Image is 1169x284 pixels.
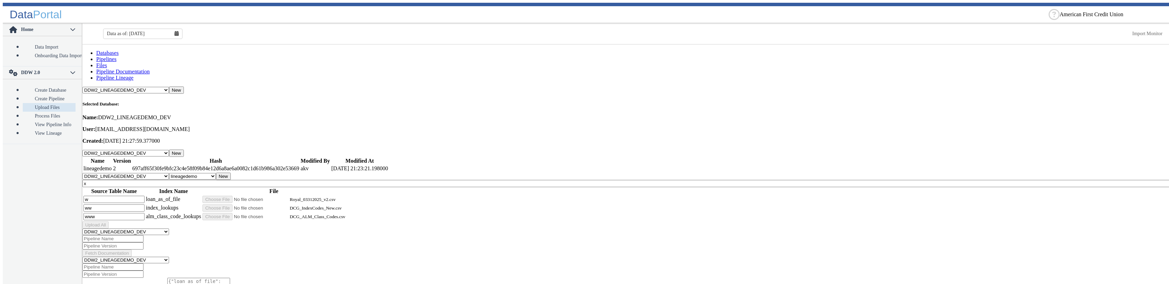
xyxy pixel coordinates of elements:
th: Name [83,158,112,164]
a: Pipeline Documentation [96,69,150,74]
th: Hash [132,158,300,164]
a: Create Database [23,86,76,94]
td: 697aff65f30fe9bfc23c4e58f09b84e12d6a8ae6a0082c1d61b986a302e53669 [132,165,300,172]
a: Process Files [23,112,76,120]
small: DCG_ALM_Class_Codes.csv [290,214,345,219]
button: New [169,150,184,157]
a: Onboarding Data Import [23,51,76,60]
th: Modified By [300,158,330,164]
th: Source Table Name [83,188,145,195]
input: Pipeline Version [82,242,143,250]
span: Home [20,27,70,32]
button: Upload All [82,221,109,229]
th: File [202,188,346,195]
th: Modified At [331,158,388,164]
input: Pipeline Name [82,235,143,242]
button: New [216,173,231,180]
p-accordion-header: DDW 2.0 [3,67,82,79]
small: DCG_IndexCodes_New.csv [290,205,342,211]
th: Version [113,158,131,164]
a: Pipelines [96,56,117,62]
a: Upload Files [23,103,76,112]
a: Databases [96,50,119,56]
strong: User: [82,126,95,132]
span: Data [10,8,33,21]
input: Pipeline Version [82,271,143,278]
ng-select: American First Credit Union [1060,11,1163,18]
input: Enter table name [83,213,145,220]
td: lineagedemo [83,165,112,172]
a: Pipeline Lineage [96,75,133,81]
strong: Name: [82,114,98,120]
a: View Lineage [23,129,76,138]
td: [DATE] 21:23:21.198000 [331,165,388,172]
strong: Created: [82,138,103,144]
input: Enter table name [83,196,145,203]
p-accordion-content: Home [3,36,82,66]
small: Royal_03312025_v2.csv [290,197,336,202]
td: akv [300,165,330,172]
td: loan_as_of_file [146,195,201,203]
td: 2 [113,165,131,172]
input: Pipeline Name [82,263,143,271]
span: DDW 2.0 [20,70,70,75]
div: Help [1049,9,1060,20]
a: Files [96,62,107,68]
p-accordion-header: Home [3,23,82,36]
td: alm_class_code_lookups [146,213,201,221]
a: This is available for Darling Employees only [1132,31,1163,36]
a: View Pipeline Info [23,120,76,129]
span: Data as of: [DATE] [107,31,145,37]
button: Fetch Documentation [82,250,132,257]
th: Index Name [146,188,201,195]
button: New [169,87,184,94]
p-accordion-content: DDW 2.0 [3,79,82,144]
a: Data Import [23,43,76,51]
td: index_lookups [146,204,201,212]
a: Create Pipeline [23,94,76,103]
input: Enter table name [83,204,145,212]
span: Portal [33,8,62,21]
